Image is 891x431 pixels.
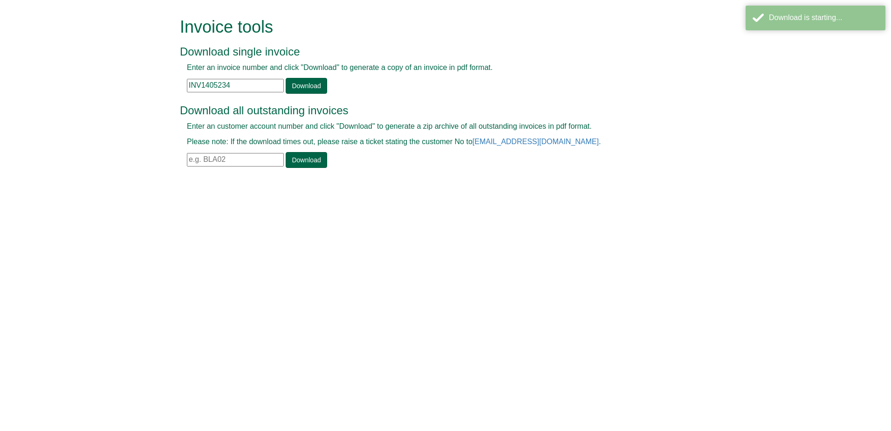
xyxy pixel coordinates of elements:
p: Enter an invoice number and click "Download" to generate a copy of an invoice in pdf format. [187,63,683,73]
div: Download is starting... [769,13,878,23]
a: Download [286,152,327,168]
p: Enter an customer account number and click "Download" to generate a zip archive of all outstandin... [187,121,683,132]
input: e.g. BLA02 [187,153,284,167]
input: e.g. INV1234 [187,79,284,92]
a: Download [286,78,327,94]
h3: Download all outstanding invoices [180,104,690,117]
a: [EMAIL_ADDRESS][DOMAIN_NAME] [473,138,599,146]
p: Please note: If the download times out, please raise a ticket stating the customer No to . [187,137,683,147]
h1: Invoice tools [180,18,690,36]
h3: Download single invoice [180,46,690,58]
